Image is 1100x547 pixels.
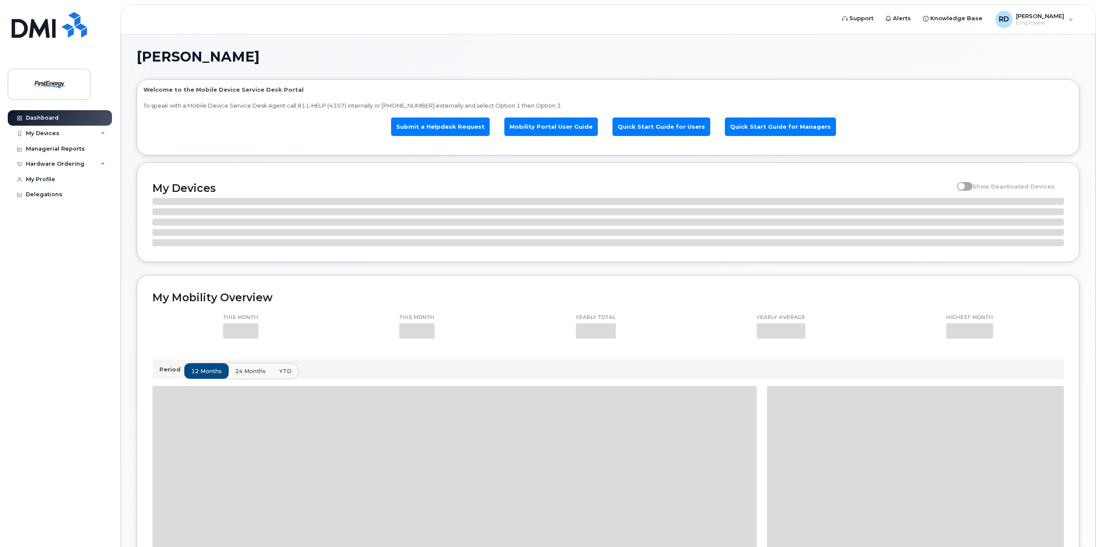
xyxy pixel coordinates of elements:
[143,102,1073,110] p: To speak with a Mobile Device Service Desk Agent call 811-HELP (4357) internally or [PHONE_NUMBER...
[235,367,266,375] span: 24 months
[152,291,1064,304] h2: My Mobility Overview
[152,182,953,195] h2: My Devices
[504,117,598,136] a: Mobility Portal User Guide
[957,178,964,185] input: Show Deactivated Devices
[973,183,1055,190] span: Show Deactivated Devices
[279,367,292,375] span: YTD
[399,314,435,321] p: This month
[223,314,258,321] p: This month
[159,365,184,374] p: Period
[757,314,805,321] p: Yearly average
[137,50,260,63] span: [PERSON_NAME]
[143,86,1073,94] p: Welcome to the Mobile Device Service Desk Portal
[391,117,490,136] a: Submit a Helpdesk Request
[612,117,710,136] a: Quick Start Guide for Users
[946,314,993,321] p: Highest month
[576,314,616,321] p: Yearly total
[725,117,836,136] a: Quick Start Guide for Managers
